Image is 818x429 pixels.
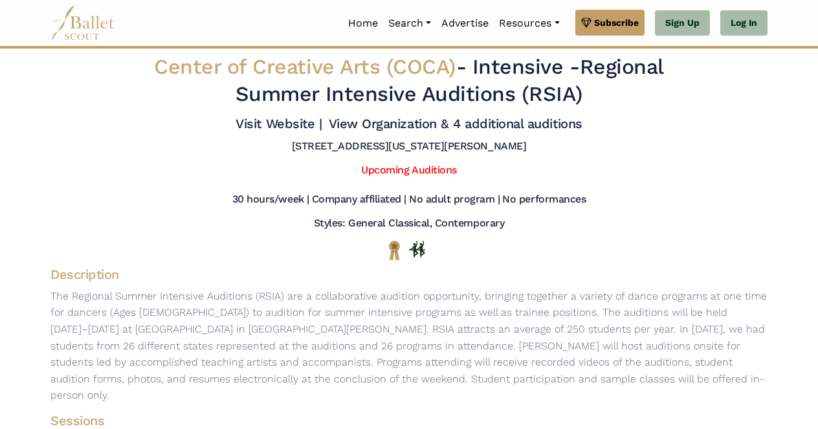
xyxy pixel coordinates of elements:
[232,193,309,206] h5: 30 hours/week |
[40,266,778,283] h4: Description
[40,288,778,404] p: The Regional Summer Intensive Auditions (RSIA) are a collaborative audition opportunity, bringing...
[720,10,768,36] a: Log In
[409,193,500,206] h5: No adult program |
[329,116,582,131] a: View Organization & 4 additional auditions
[655,10,710,36] a: Sign Up
[436,10,494,37] a: Advertise
[409,241,425,258] img: In Person
[312,193,406,206] h5: Company affiliated |
[581,16,591,30] img: gem.svg
[386,240,403,260] img: National
[594,16,639,30] span: Subscribe
[494,10,564,37] a: Resources
[472,54,580,79] span: Intensive -
[292,140,526,153] h5: [STREET_ADDRESS][US_STATE][PERSON_NAME]
[361,164,456,176] a: Upcoming Auditions
[154,54,456,79] span: Center of Creative Arts (COCA)
[40,412,757,429] h4: Sessions
[343,10,383,37] a: Home
[502,193,586,206] h5: No performances
[112,54,706,107] h2: - Regional Summer Intensive Auditions (RSIA)
[236,116,322,131] a: Visit Website |
[314,217,504,230] h5: Styles: General Classical, Contemporary
[575,10,645,36] a: Subscribe
[383,10,436,37] a: Search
